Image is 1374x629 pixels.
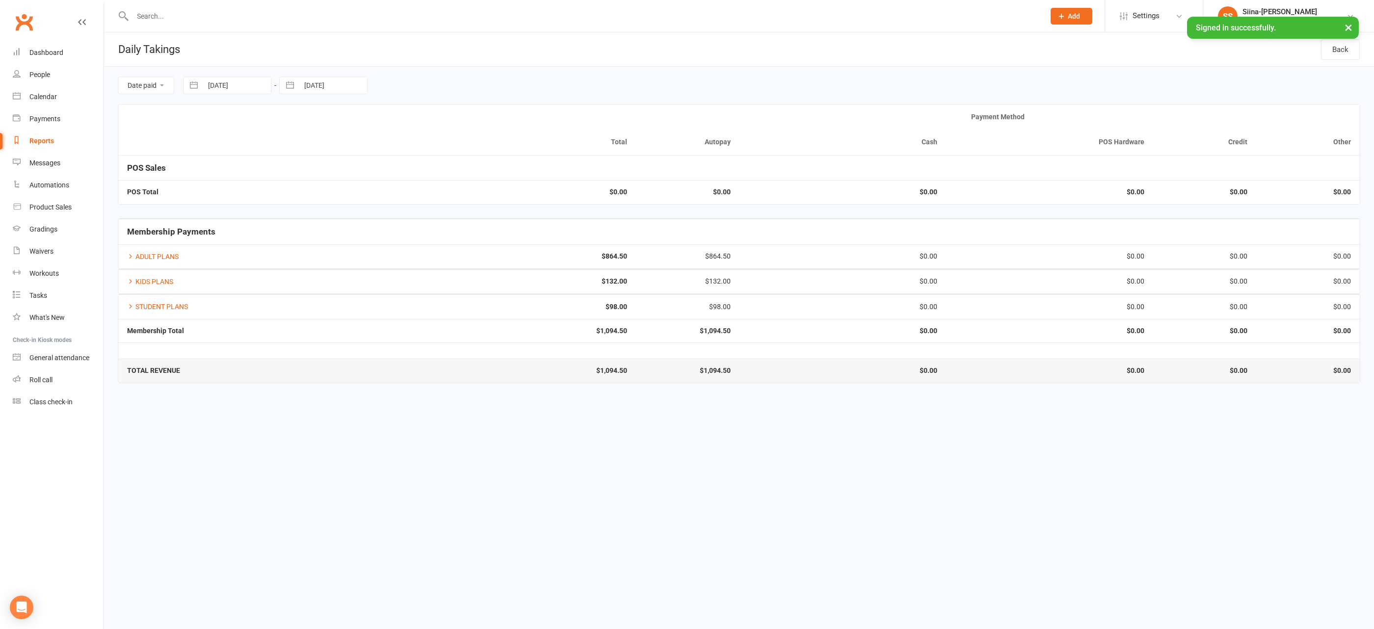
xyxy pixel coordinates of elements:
input: To [299,77,367,94]
a: Product Sales [13,196,104,218]
a: Waivers [13,240,104,262]
div: $0.00 [1162,303,1248,311]
span: Settings [1133,5,1160,27]
strong: $0.00 [1162,367,1248,374]
div: $864.50 [645,253,731,260]
a: Messages [13,152,104,174]
div: Workouts [29,269,59,277]
strong: Membership Total [127,327,184,335]
div: $0.00 [1265,303,1351,311]
strong: $0.00 [955,367,1144,374]
a: People [13,64,104,86]
strong: POS Total [127,188,159,196]
a: Automations [13,174,104,196]
strong: $0.00 [748,188,937,196]
div: $0.00 [1162,253,1248,260]
div: Tasks [29,291,47,299]
strong: $0.00 [1265,367,1351,374]
strong: $0.00 [438,188,627,196]
div: Waivers [29,247,53,255]
a: Reports [13,130,104,152]
div: $0.00 [955,303,1144,311]
strong: $0.00 [955,327,1144,335]
strong: $132.00 [438,278,627,285]
div: Class check-in [29,398,73,406]
div: Legacy Brazilian [PERSON_NAME] [1242,16,1347,25]
a: Clubworx [12,10,36,34]
strong: $0.00 [748,327,937,335]
input: From [203,77,271,94]
strong: $0.00 [1265,327,1351,335]
strong: $1,094.50 [438,327,627,335]
a: Roll call kiosk mode [13,369,104,391]
div: Payment Method [645,113,1351,121]
div: General attendance [29,354,89,362]
div: Credit [1162,138,1248,146]
div: Calendar [29,93,57,101]
button: Add [1051,8,1092,25]
div: $0.00 [748,278,937,285]
strong: $0.00 [955,188,1144,196]
a: Gradings [13,218,104,240]
div: $0.00 [1162,278,1248,285]
div: Siina-[PERSON_NAME] [1242,7,1347,16]
div: Gradings [29,225,57,233]
strong: $864.50 [438,253,627,260]
strong: $1,094.50 [438,367,627,374]
a: Workouts [13,262,104,285]
div: Reports [29,137,54,145]
a: What's New [13,307,104,329]
a: KIDS PLANS [127,278,173,286]
a: Calendar [13,86,104,108]
a: Tasks [13,285,104,307]
div: $0.00 [1265,253,1351,260]
input: Search... [130,9,1038,23]
div: Roll call [29,376,53,384]
div: Automations [29,181,69,189]
div: Dashboard [29,49,63,56]
div: $0.00 [955,278,1144,285]
div: $132.00 [645,278,731,285]
div: $0.00 [1265,278,1351,285]
div: SS [1218,6,1238,26]
h5: POS Sales [127,163,1351,173]
div: $0.00 [748,253,937,260]
div: Cash [748,138,937,146]
div: Product Sales [29,203,72,211]
strong: TOTAL REVENUE [127,367,180,374]
a: General attendance kiosk mode [13,347,104,369]
strong: $0.00 [1162,188,1248,196]
div: $98.00 [645,303,731,311]
span: Add [1068,12,1080,20]
strong: $0.00 [645,188,731,196]
div: Messages [29,159,60,167]
a: ADULT PLANS [127,253,179,261]
strong: $0.00 [1162,327,1248,335]
div: People [29,71,50,79]
a: Payments [13,108,104,130]
div: What's New [29,314,65,321]
a: Class kiosk mode [13,391,104,413]
div: $0.00 [955,253,1144,260]
a: Back [1321,39,1360,60]
strong: $0.00 [748,367,937,374]
a: STUDENT PLANS [127,303,188,311]
div: Open Intercom Messenger [10,596,33,619]
strong: $1,094.50 [645,327,731,335]
h1: Daily Takings [104,32,180,66]
div: Autopay [645,138,731,146]
div: Other [1265,138,1351,146]
span: Signed in successfully. [1196,23,1276,32]
strong: $98.00 [438,303,627,311]
div: Payments [29,115,60,123]
button: × [1340,17,1357,38]
div: POS Hardware [955,138,1144,146]
div: $0.00 [748,303,937,311]
strong: $0.00 [1265,188,1351,196]
strong: $1,094.50 [645,367,731,374]
div: Total [438,138,627,146]
a: Dashboard [13,42,104,64]
h5: Membership Payments [127,227,1351,236]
